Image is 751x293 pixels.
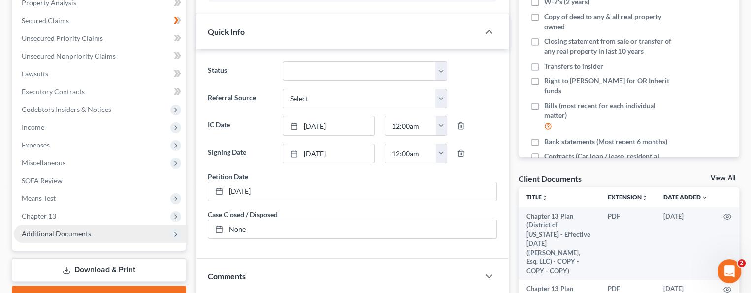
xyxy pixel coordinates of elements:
[544,76,676,96] span: Right to [PERSON_NAME] for OR Inherit funds
[655,207,716,280] td: [DATE]
[642,195,648,201] i: unfold_more
[208,220,496,239] a: None
[208,271,246,281] span: Comments
[600,207,655,280] td: PDF
[22,105,111,113] span: Codebtors Insiders & Notices
[203,61,278,81] label: Status
[718,259,741,283] iframe: Intercom live chat
[663,193,708,201] a: Date Added expand_more
[14,30,186,47] a: Unsecured Priority Claims
[208,27,245,36] span: Quick Info
[385,144,436,163] input: -- : --
[608,193,648,201] a: Extensionunfold_more
[22,212,56,220] span: Chapter 13
[203,116,278,136] label: IC Date
[208,182,496,201] a: [DATE]
[22,176,63,184] span: SOFA Review
[711,175,735,182] a: View All
[14,12,186,30] a: Secured Claims
[544,151,676,171] span: Contracts (Car loan / lease, residential lease, furniture purchase / lease)
[12,258,186,282] a: Download & Print
[519,173,582,183] div: Client Documents
[22,194,56,202] span: Means Test
[22,34,103,42] span: Unsecured Priority Claims
[22,158,65,167] span: Miscellaneous
[544,37,676,56] span: Closing statement from sale or transfer of any real property in last 10 years
[208,171,248,182] div: Petition Date
[519,207,600,280] td: Chapter 13 Plan (District of [US_STATE] - Effective [DATE] ([PERSON_NAME], Esq. LLC) - COPY - COP...
[544,61,603,71] span: Transfers to insider
[22,70,48,78] span: Lawsuits
[14,65,186,83] a: Lawsuits
[22,16,69,25] span: Secured Claims
[544,12,676,32] span: Copy of deed to any & all real property owned
[208,209,278,220] div: Case Closed / Disposed
[14,47,186,65] a: Unsecured Nonpriority Claims
[385,116,436,135] input: -- : --
[22,141,50,149] span: Expenses
[544,101,676,120] span: Bills (most recent for each individual matter)
[526,193,548,201] a: Titleunfold_more
[22,123,44,131] span: Income
[14,172,186,189] a: SOFA Review
[738,259,746,267] span: 2
[22,87,85,96] span: Executory Contracts
[702,195,708,201] i: expand_more
[22,52,116,60] span: Unsecured Nonpriority Claims
[22,229,91,238] span: Additional Documents
[544,137,667,146] span: Bank statements (Most recent 6 months)
[14,83,186,101] a: Executory Contracts
[203,89,278,109] label: Referral Source
[283,144,374,163] a: [DATE]
[283,116,374,135] a: [DATE]
[203,144,278,163] label: Signing Date
[542,195,548,201] i: unfold_more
